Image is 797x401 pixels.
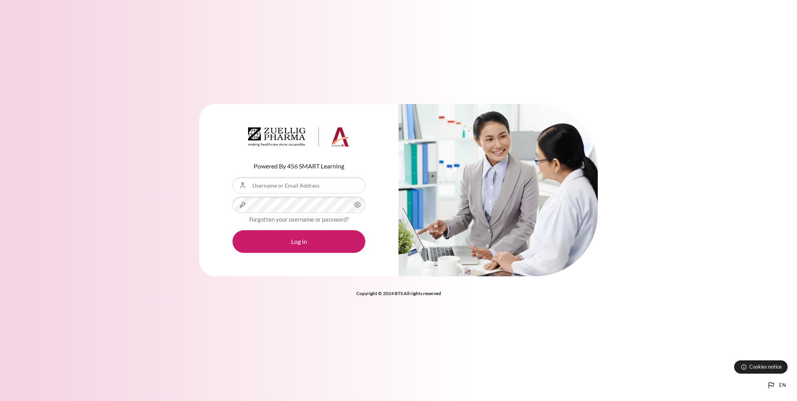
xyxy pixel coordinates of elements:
button: Log in [232,230,365,253]
a: Forgotten your username or password? [249,216,349,223]
a: Architeck [248,127,350,150]
input: Username or Email Address [232,177,365,193]
button: Languages [763,378,789,393]
p: Powered By 456 SMART Learning [232,161,365,171]
span: Cookies notice [749,363,782,371]
strong: Copyright © 2024 BTS All rights reserved [356,290,441,296]
img: Architeck [248,127,350,147]
button: Cookies notice [734,360,788,374]
span: en [779,381,786,389]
